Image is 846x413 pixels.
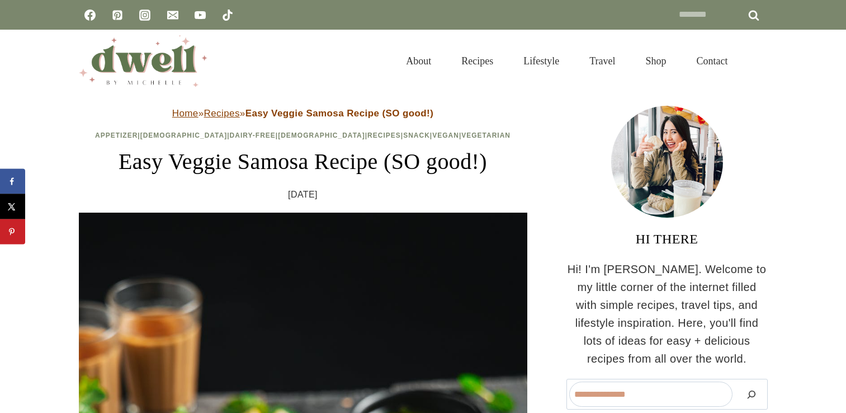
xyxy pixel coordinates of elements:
[230,132,276,139] a: Dairy-Free
[172,108,198,119] a: Home
[461,132,511,139] a: Vegetarian
[508,43,574,79] a: Lifestyle
[216,4,239,26] a: TikTok
[189,4,211,26] a: YouTube
[172,108,433,119] span: » »
[446,43,508,79] a: Recipes
[79,4,101,26] a: Facebook
[682,43,743,79] a: Contact
[566,260,768,368] p: Hi! I'm [PERSON_NAME]. Welcome to my little corner of the internet filled with simple recipes, tr...
[95,132,511,139] span: | | | | | | |
[204,108,240,119] a: Recipes
[403,132,430,139] a: Snack
[162,4,184,26] a: Email
[432,132,459,139] a: Vegan
[79,35,207,87] img: DWELL by michelle
[738,382,765,407] button: Search
[391,43,446,79] a: About
[140,132,228,139] a: [DEMOGRAPHIC_DATA]
[245,108,434,119] strong: Easy Veggie Samosa Recipe (SO good!)
[391,43,743,79] nav: Primary Navigation
[367,132,401,139] a: Recipes
[749,51,768,71] button: View Search Form
[106,4,129,26] a: Pinterest
[288,187,318,202] time: [DATE]
[134,4,156,26] a: Instagram
[566,229,768,249] h3: HI THERE
[79,145,527,179] h1: Easy Veggie Samosa Recipe (SO good!)
[574,43,630,79] a: Travel
[278,132,365,139] a: [DEMOGRAPHIC_DATA]
[630,43,681,79] a: Shop
[95,132,138,139] a: Appetizer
